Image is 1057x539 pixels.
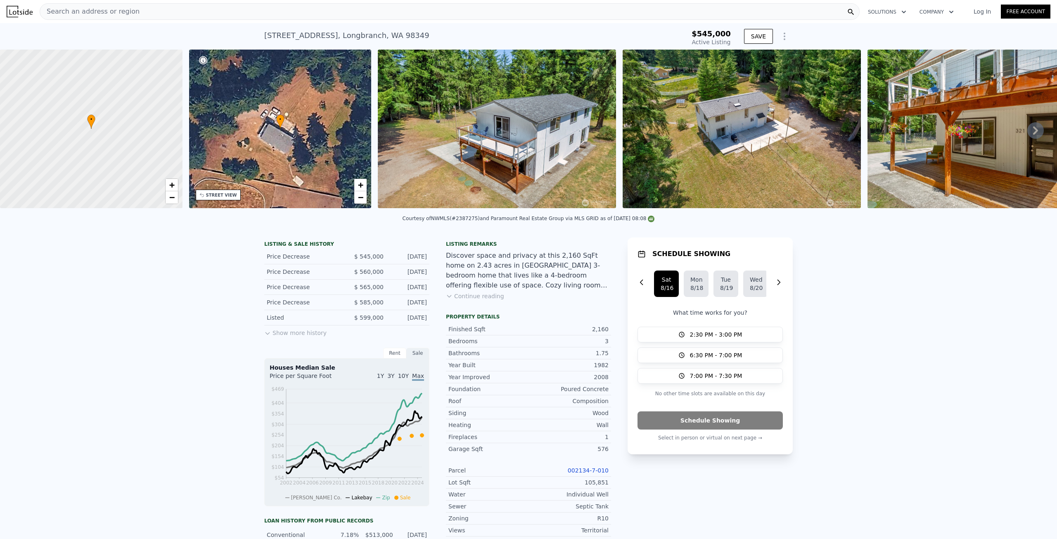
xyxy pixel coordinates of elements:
span: − [358,192,363,202]
tspan: 2018 [372,480,385,486]
span: 10Y [398,373,409,379]
button: Mon8/18 [684,271,709,297]
div: Price Decrease [267,298,340,306]
div: Septic Tank [528,502,609,511]
tspan: $354 [271,411,284,417]
a: 002134-7-010 [568,467,609,474]
span: • [276,116,284,123]
div: 8/18 [690,284,702,292]
tspan: $404 [271,400,284,406]
p: No other time slots are available on this day [638,389,783,399]
span: + [358,180,363,190]
tspan: 2004 [293,480,306,486]
a: Zoom in [166,179,178,191]
div: [DATE] [390,298,427,306]
div: Views [448,526,528,534]
a: Zoom in [354,179,367,191]
div: R10 [528,514,609,522]
div: 8/16 [661,284,672,292]
img: Sale: 149629815 Parcel: 100563597 [378,50,616,208]
div: Sale [406,348,429,359]
div: Loan history from public records [264,518,429,524]
img: Sale: 149629815 Parcel: 100563597 [623,50,861,208]
div: Territorial [528,526,609,534]
button: 6:30 PM - 7:00 PM [638,347,783,363]
div: 8/20 [750,284,761,292]
div: $513,000 [364,531,393,539]
button: SAVE [744,29,773,44]
div: Lot Sqft [448,478,528,487]
button: Tue8/19 [713,271,738,297]
h1: SCHEDULE SHOWING [652,249,730,259]
div: [DATE] [390,268,427,276]
div: Bedrooms [448,337,528,345]
span: 1Y [377,373,384,379]
div: • [87,114,95,129]
div: Garage Sqft [448,445,528,453]
div: [DATE] [398,531,427,539]
div: Foundation [448,385,528,393]
button: Company [913,5,960,19]
a: Free Account [1001,5,1050,19]
tspan: $104 [271,464,284,470]
tspan: 2006 [306,480,319,486]
div: Finished Sqft [448,325,528,333]
div: Courtesy of NWMLS (#2387275) and Paramount Real Estate Group via MLS GRID as of [DATE] 08:08 [403,216,655,221]
div: Heating [448,421,528,429]
img: NWMLS Logo [648,216,654,222]
div: Wood [528,409,609,417]
div: [DATE] [390,313,427,322]
span: • [87,116,95,123]
div: Houses Median Sale [270,363,424,372]
tspan: 2013 [346,480,358,486]
div: Listing remarks [446,241,611,247]
button: Sat8/16 [654,271,679,297]
tspan: 2002 [280,480,293,486]
div: Price per Square Foot [270,372,347,385]
span: − [169,192,174,202]
span: Active Listing [692,39,731,45]
span: $ 585,000 [354,299,384,306]
span: 3Y [387,373,394,379]
div: Price Decrease [267,252,340,261]
button: Show more history [264,325,327,337]
div: Wall [528,421,609,429]
div: Individual Well [528,490,609,499]
div: Fireplaces [448,433,528,441]
tspan: 2020 [385,480,398,486]
button: 2:30 PM - 3:00 PM [638,327,783,342]
div: 105,851 [528,478,609,487]
button: Solutions [861,5,913,19]
span: [PERSON_NAME] Co. [291,495,342,501]
tspan: $254 [271,432,284,438]
div: Composition [528,397,609,405]
div: 3 [528,337,609,345]
tspan: $469 [271,386,284,392]
tspan: 2009 [319,480,332,486]
div: Year Improved [448,373,528,381]
div: Tue [720,275,732,284]
tspan: $204 [271,443,284,449]
a: Log In [964,7,1001,16]
span: 7:00 PM - 7:30 PM [690,372,742,380]
span: $ 560,000 [354,268,384,275]
div: Discover space and privacy at this 2,160 SqFt home on 2.43 acres in [GEOGRAPHIC_DATA] 3-bedroom h... [446,251,611,290]
div: 2008 [528,373,609,381]
span: + [169,180,174,190]
div: Sat [661,275,672,284]
span: $ 545,000 [354,253,384,260]
div: Rent [383,348,406,359]
div: STREET VIEW [206,192,237,198]
div: Listed [267,313,340,322]
button: Schedule Showing [638,411,783,430]
div: • [276,114,284,129]
div: [STREET_ADDRESS] , Longbranch , WA 98349 [264,30,429,41]
div: Zoning [448,514,528,522]
tspan: $304 [271,422,284,427]
span: Zip [382,495,390,501]
div: Mon [690,275,702,284]
button: 7:00 PM - 7:30 PM [638,368,783,384]
a: Zoom out [354,191,367,204]
div: [DATE] [390,252,427,261]
div: [DATE] [390,283,427,291]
